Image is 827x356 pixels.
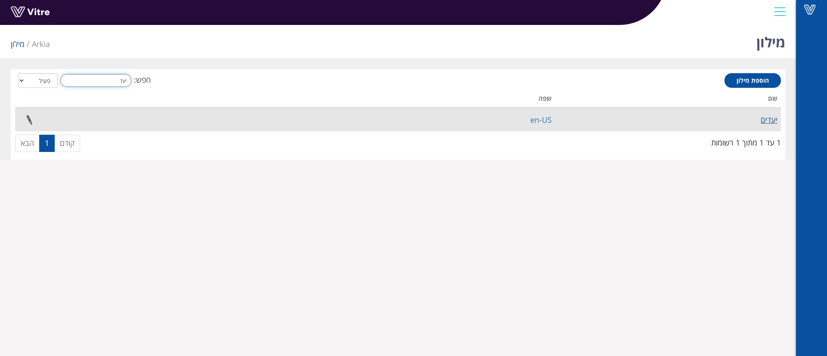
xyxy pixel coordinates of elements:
[39,135,55,152] a: 1
[724,73,781,88] a: הוספת מילון
[60,74,131,87] input: חפש:
[756,22,785,58] h1: מילון
[11,39,32,50] li: מילון
[15,135,40,152] a: הבא
[737,76,769,84] span: הוספת מילון
[54,135,80,152] a: קודם
[58,74,151,87] label: חפש:
[32,39,50,49] span: 328
[555,92,781,108] th: שם
[285,92,555,108] th: שפה
[530,115,552,125] a: en-US
[761,115,777,125] a: יעדים
[711,134,781,149] div: 1 עד 1 מתוך 1 רשומות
